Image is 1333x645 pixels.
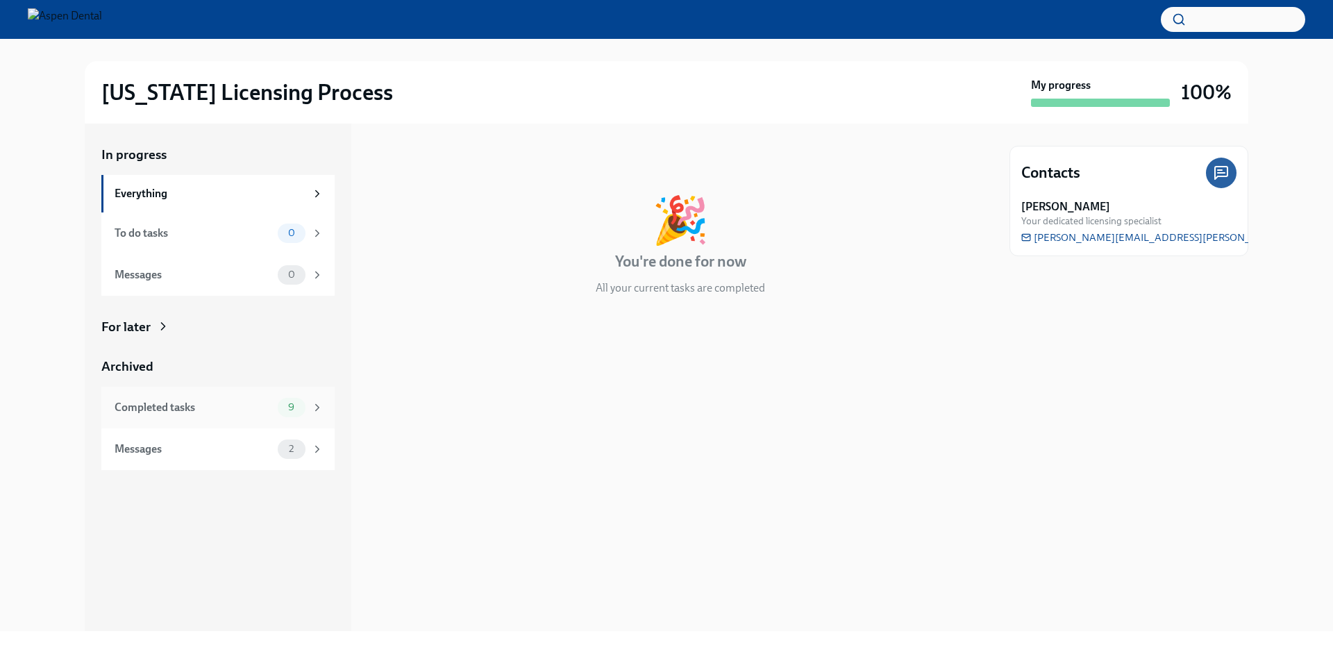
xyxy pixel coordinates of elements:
h2: [US_STATE] Licensing Process [101,78,393,106]
a: Messages0 [101,254,335,296]
div: For later [101,318,151,336]
a: Archived [101,358,335,376]
a: For later [101,318,335,336]
strong: [PERSON_NAME] [1021,199,1110,215]
h3: 100% [1181,80,1232,105]
div: 🎉 [652,197,709,243]
h4: Contacts [1021,162,1080,183]
div: Messages [115,442,272,457]
a: To do tasks0 [101,212,335,254]
img: Aspen Dental [28,8,102,31]
p: All your current tasks are completed [596,280,765,296]
a: Everything [101,175,335,212]
a: Completed tasks9 [101,387,335,428]
span: Your dedicated licensing specialist [1021,215,1162,228]
div: In progress [368,146,433,164]
a: In progress [101,146,335,164]
strong: My progress [1031,78,1091,93]
span: 0 [280,269,303,280]
div: Messages [115,267,272,283]
span: 0 [280,228,303,238]
div: To do tasks [115,226,272,241]
div: Completed tasks [115,400,272,415]
div: Everything [115,186,305,201]
a: Messages2 [101,428,335,470]
h4: You're done for now [615,251,746,272]
span: 9 [280,402,303,412]
span: 2 [280,444,302,454]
